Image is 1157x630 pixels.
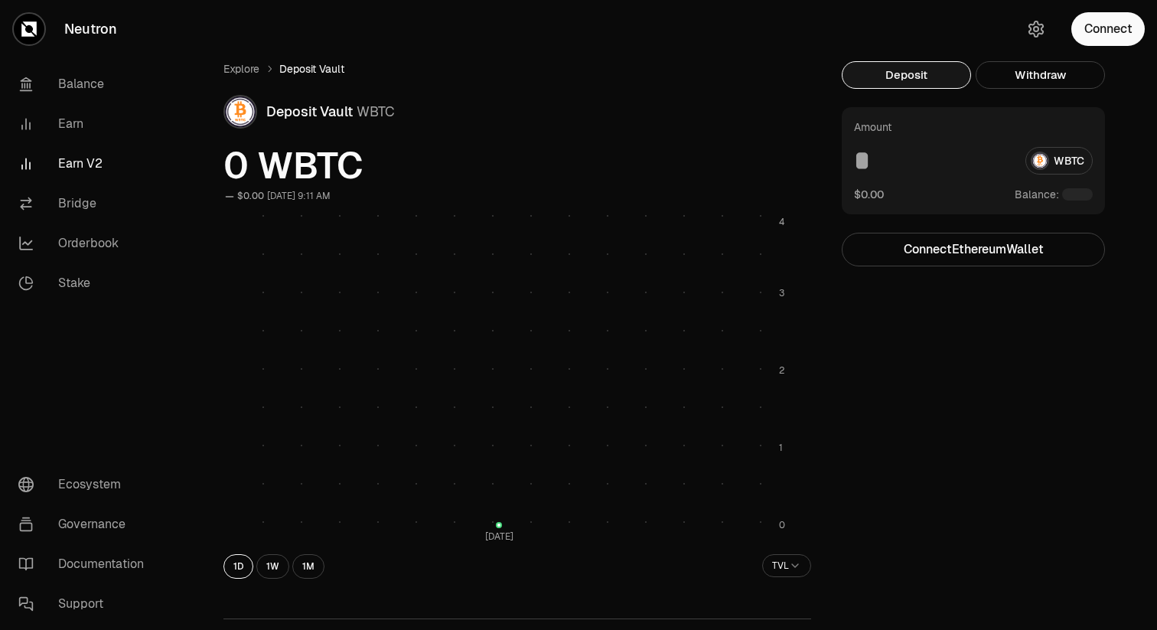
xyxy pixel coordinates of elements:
button: Withdraw [976,61,1105,89]
span: Deposit Vault [266,103,353,120]
a: Stake [6,263,165,303]
a: Governance [6,504,165,544]
span: Deposit Vault [279,61,344,77]
tspan: [DATE] [485,530,513,543]
a: Documentation [6,544,165,584]
a: Support [6,584,165,624]
button: $0.00 [854,187,884,202]
button: 1D [223,554,253,579]
button: Deposit [842,61,971,89]
button: 1W [256,554,289,579]
a: Bridge [6,184,165,224]
a: Earn V2 [6,144,165,184]
div: Amount [854,119,891,135]
button: 1M [292,554,324,579]
a: Explore [223,61,259,77]
a: Orderbook [6,224,165,263]
button: Connect [1071,12,1145,46]
div: $0.00 [237,188,264,205]
button: ConnectEthereumWallet [842,233,1105,266]
tspan: 3 [779,287,784,299]
button: TVL [762,554,811,577]
a: Balance [6,64,165,104]
a: Earn [6,104,165,144]
tspan: 2 [779,364,784,377]
span: Balance: [1015,187,1059,202]
tspan: 1 [779,442,783,454]
span: WBTC [357,103,395,120]
div: [DATE] 9:11 AM [267,188,331,205]
nav: breadcrumb [223,61,811,77]
tspan: 0 [779,519,785,531]
a: Ecosystem [6,465,165,504]
tspan: 4 [779,216,784,228]
img: WBTC Logo [225,96,256,127]
span: 0 WBTC [223,147,811,184]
